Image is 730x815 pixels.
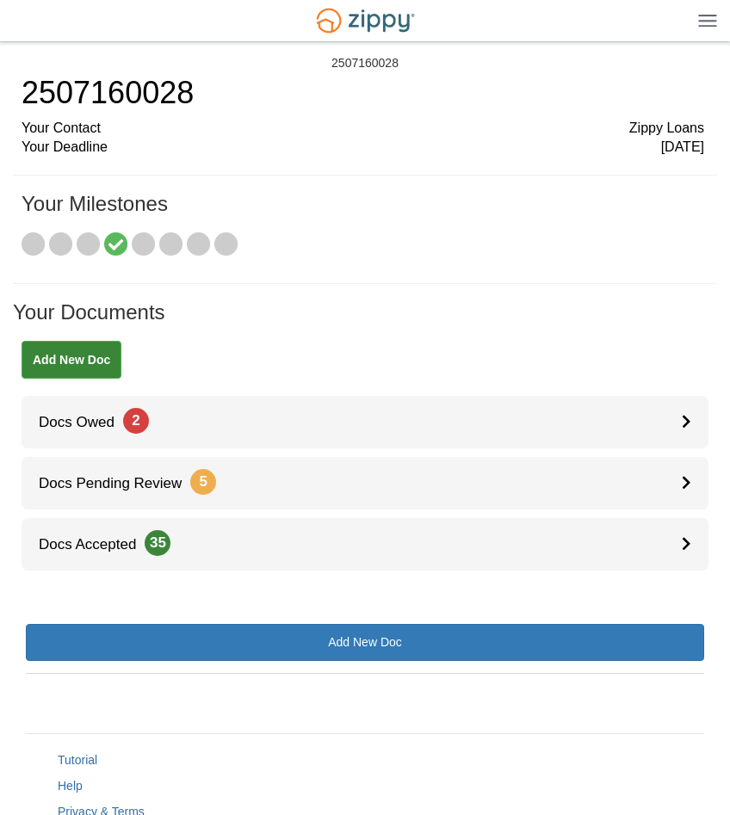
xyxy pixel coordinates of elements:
span: 2 [123,408,149,434]
h1: 2507160028 [22,76,704,110]
a: Tutorial [58,753,97,767]
div: Your Contact [22,119,704,139]
a: Docs Pending Review5 [22,457,708,509]
img: Mobile Dropdown Menu [698,14,717,27]
span: [DATE] [661,138,704,157]
a: Docs Accepted35 [22,518,708,571]
a: Add New Doc [26,624,704,661]
a: Docs Owed2 [22,396,708,448]
span: 5 [190,469,216,495]
span: Docs Accepted [22,536,170,553]
span: Docs Pending Review [22,475,216,491]
span: Zippy Loans [629,119,704,139]
span: Docs Owed [22,414,149,430]
h1: Your Documents [13,301,717,341]
a: Add New Doc [22,341,121,379]
div: 2507160028 [331,56,399,71]
div: Your Deadline [22,138,704,157]
h1: Your Milestones [22,193,704,232]
span: 35 [145,530,170,556]
a: Help [58,779,83,793]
